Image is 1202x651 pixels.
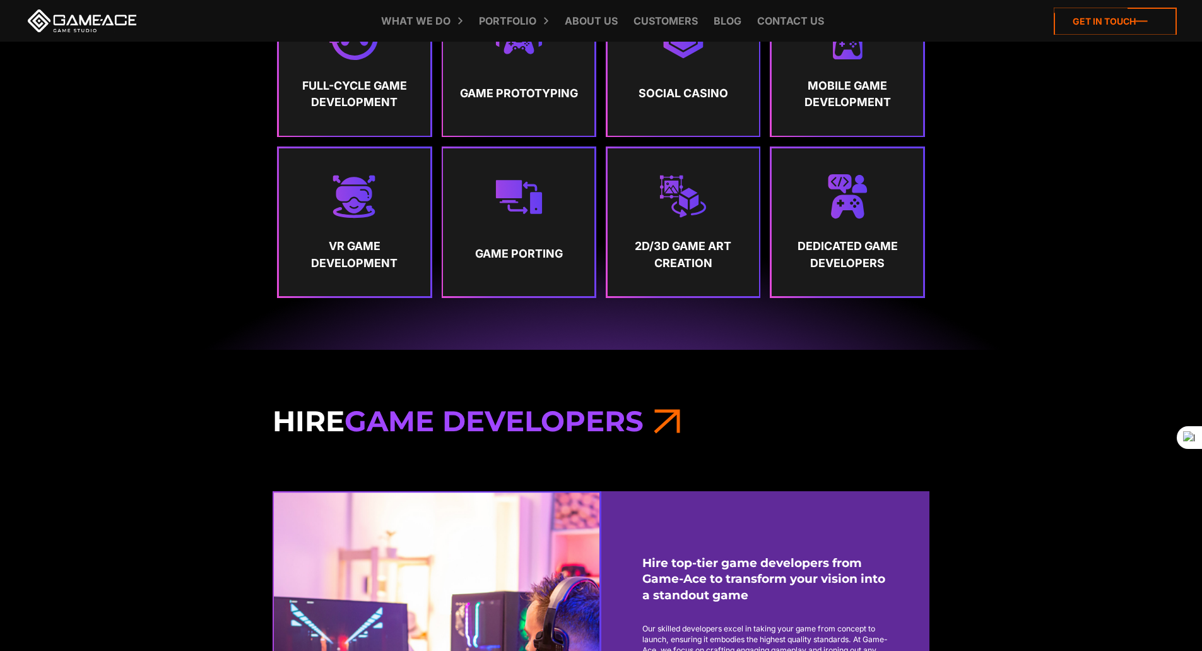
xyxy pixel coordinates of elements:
strong: Social Casino [619,78,747,109]
strong: Game Porting [455,238,583,270]
span: Game Developers [345,403,644,438]
strong: VR Game Development [291,238,419,272]
strong: Full-Cycle Game Development [291,78,419,111]
strong: Dedicated Game Developers [784,238,912,272]
a: VR Game Development [279,148,430,296]
strong: Game Prototyping [455,78,583,109]
strong: Hire top-tier game developers from Game-Ace to transform your vision into a standout game [642,555,888,603]
img: Dedicated game developers [824,173,871,220]
strong: 2D/3D Game Art Creation [619,238,747,272]
h3: Hire [273,403,930,439]
a: Get in touch [1054,8,1177,35]
a: Game Porting [443,148,594,296]
strong: Mobile Game Development [784,78,912,111]
a: Dedicated Game Developers [772,148,923,296]
img: Vr game development [331,173,378,220]
a: 2D/3D Game Art Creation [608,148,759,296]
img: Game porting [495,173,543,220]
img: 2d 3d game art creation [659,173,707,220]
